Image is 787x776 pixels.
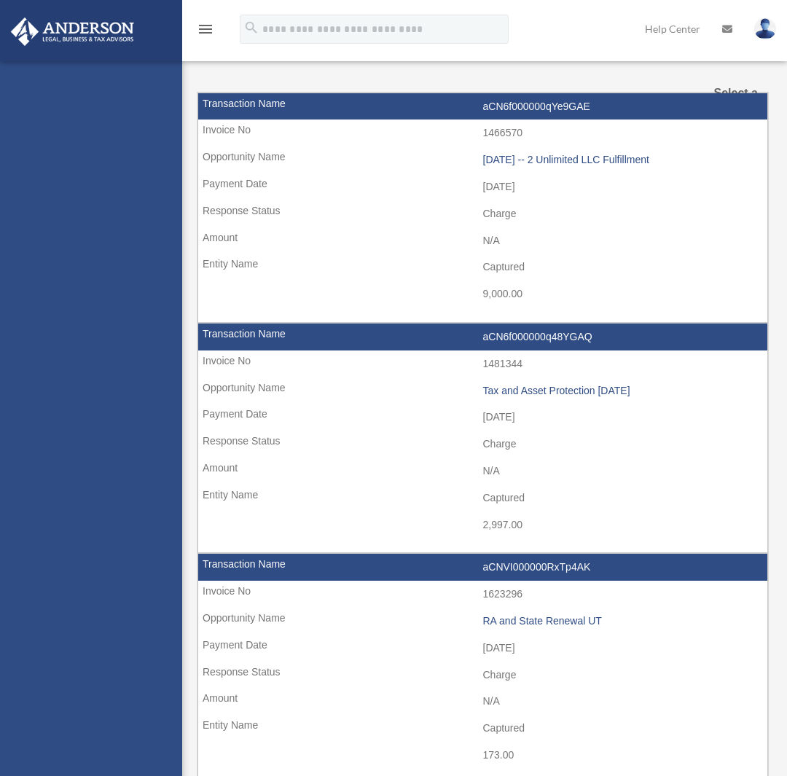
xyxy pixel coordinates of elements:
[243,20,259,36] i: search
[198,688,767,716] td: N/A
[198,119,767,147] td: 1466570
[198,93,767,121] td: aCN6f000000qYe9GAE
[198,662,767,689] td: Charge
[198,404,767,431] td: [DATE]
[198,512,767,539] td: 2,997.00
[198,485,767,512] td: Captured
[198,254,767,281] td: Captured
[483,385,761,397] div: Tax and Asset Protection [DATE]
[198,281,767,308] td: 9,000.00
[198,200,767,228] td: Charge
[198,173,767,201] td: [DATE]
[684,83,758,124] label: Select a Month:
[198,458,767,485] td: N/A
[198,581,767,608] td: 1623296
[7,17,138,46] img: Anderson Advisors Platinum Portal
[483,154,761,166] div: [DATE] -- 2 Unlimited LLC Fulfillment
[198,350,767,378] td: 1481344
[754,18,776,39] img: User Pic
[198,715,767,742] td: Captured
[197,26,214,38] a: menu
[198,324,767,351] td: aCN6f000000q48YGAQ
[198,742,767,769] td: 173.00
[198,635,767,662] td: [DATE]
[197,20,214,38] i: menu
[483,615,761,627] div: RA and State Renewal UT
[198,227,767,255] td: N/A
[198,554,767,581] td: aCNVI000000RxTp4AK
[198,431,767,458] td: Charge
